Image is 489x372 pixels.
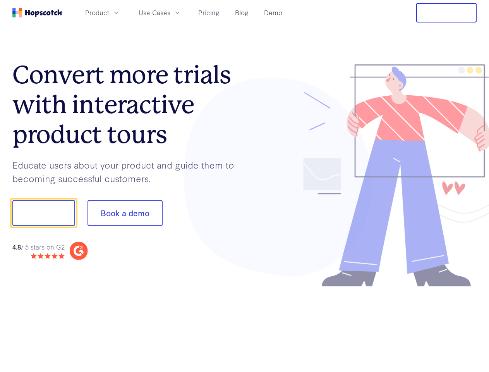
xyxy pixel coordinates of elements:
[81,6,125,19] button: Product
[12,242,21,251] strong: 4.8
[12,242,65,251] div: / 5 stars on G2
[232,6,252,19] a: Blog
[12,60,245,149] h1: Convert more trials with interactive product tours
[195,6,223,19] a: Pricing
[261,6,285,19] a: Demo
[88,200,163,226] button: Book a demo
[12,200,75,226] button: Show me!
[12,158,245,185] p: Educate users about your product and guide them to becoming successful customers.
[85,8,109,17] span: Product
[416,3,477,22] button: Free Trial
[139,8,170,17] span: Use Cases
[134,6,186,19] button: Use Cases
[12,8,62,17] a: Home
